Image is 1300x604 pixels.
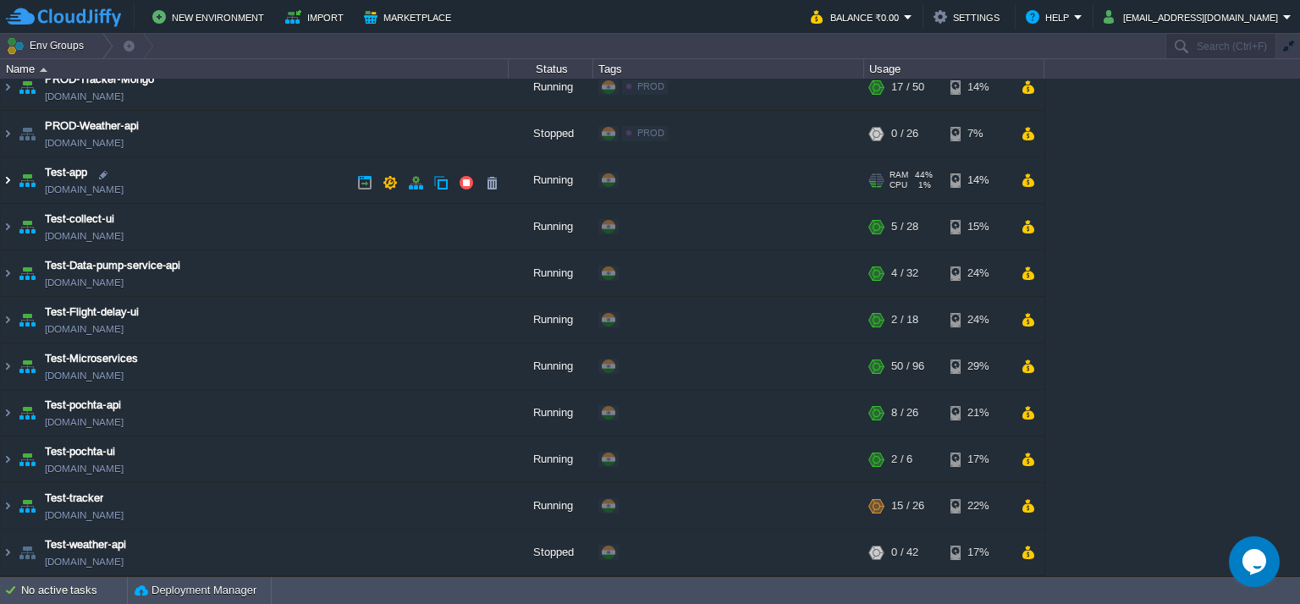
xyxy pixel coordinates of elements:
button: Settings [934,7,1005,27]
div: Running [509,397,593,442]
div: Status [510,59,592,79]
button: New Environment [152,7,269,27]
img: AMDAwAAAACH5BAEAAAAALAAAAAABAAEAAAICRAEAOw== [1,211,14,256]
a: [DOMAIN_NAME] [45,420,124,437]
img: AMDAwAAAACH5BAEAAAAALAAAAAABAAEAAAICRAEAOw== [15,536,39,582]
img: AMDAwAAAACH5BAEAAAAALAAAAAABAAEAAAICRAEAOw== [1,257,14,303]
div: Running [509,304,593,349]
a: Test-tracker [45,497,103,513]
a: PROD-Tracker-Mongo [45,78,154,95]
div: 0 / 26 [891,118,918,163]
img: AMDAwAAAACH5BAEAAAAALAAAAAABAAEAAAICRAEAOw== [15,443,39,489]
img: AMDAwAAAACH5BAEAAAAALAAAAAABAAEAAAICRAEAOw== [1,350,14,396]
img: AMDAwAAAACH5BAEAAAAALAAAAAABAAEAAAICRAEAOw== [15,164,39,210]
div: Name [2,59,508,79]
img: AMDAwAAAACH5BAEAAAAALAAAAAABAAEAAAICRAEAOw== [15,118,39,163]
a: [DOMAIN_NAME] [45,467,124,484]
a: [DOMAIN_NAME] [45,281,124,298]
div: 17 / 50 [891,71,924,117]
img: AMDAwAAAACH5BAEAAAAALAAAAAABAAEAAAICRAEAOw== [15,304,39,349]
div: 17% [950,443,1005,489]
button: Balance ₹0.00 [811,7,904,27]
div: 29% [950,350,1005,396]
a: [DOMAIN_NAME] [45,513,124,530]
div: Running [509,350,593,396]
img: AMDAwAAAACH5BAEAAAAALAAAAAABAAEAAAICRAEAOw== [1,397,14,442]
div: Usage [865,59,1044,79]
span: CPU [890,187,907,197]
span: Test-Data-pump-service-api [45,264,180,281]
div: No active tasks [21,577,127,604]
button: Marketplace [364,7,456,27]
a: [DOMAIN_NAME] [45,327,124,344]
button: Import [285,7,349,27]
div: 21% [950,397,1005,442]
div: 15% [950,211,1005,256]
img: CloudJiffy [6,7,121,28]
span: PROD [637,135,664,145]
span: 1% [914,187,931,197]
img: AMDAwAAAACH5BAEAAAAALAAAAAABAAEAAAICRAEAOw== [1,536,14,582]
a: [DOMAIN_NAME] [45,141,124,158]
div: 5 / 28 [891,211,918,256]
button: Deployment Manager [135,582,256,599]
div: Stopped [509,536,593,582]
a: Test-Flight-delay-ui [45,310,139,327]
a: Test-app [45,171,87,188]
button: Env Groups [6,34,90,58]
a: PROD-Weather-api [45,124,139,141]
button: [EMAIL_ADDRESS][DOMAIN_NAME] [1104,7,1283,27]
div: 0 / 42 [891,536,918,582]
a: [DOMAIN_NAME] [45,234,124,251]
a: Test-pochta-ui [45,450,115,467]
div: 14% [950,164,1005,210]
div: Stopped [509,118,593,163]
img: AMDAwAAAACH5BAEAAAAALAAAAAABAAEAAAICRAEAOw== [1,71,14,117]
img: AMDAwAAAACH5BAEAAAAALAAAAAABAAEAAAICRAEAOw== [1,118,14,163]
iframe: chat widget [1229,536,1283,587]
div: Tags [594,59,863,79]
a: Test-Microservices [45,357,138,374]
div: 24% [950,257,1005,303]
a: [DOMAIN_NAME] [45,560,124,577]
img: AMDAwAAAACH5BAEAAAAALAAAAAABAAEAAAICRAEAOw== [15,490,39,535]
img: AMDAwAAAACH5BAEAAAAALAAAAAABAAEAAAICRAEAOw== [15,71,39,117]
div: 4 / 32 [891,257,918,303]
a: Test-collect-ui [45,217,114,234]
div: Running [509,443,593,489]
div: 2 / 6 [891,443,912,489]
img: AMDAwAAAACH5BAEAAAAALAAAAAABAAEAAAICRAEAOw== [1,304,14,349]
div: Running [509,211,593,256]
img: AMDAwAAAACH5BAEAAAAALAAAAAABAAEAAAICRAEAOw== [15,397,39,442]
img: AMDAwAAAACH5BAEAAAAALAAAAAABAAEAAAICRAEAOw== [15,211,39,256]
a: [DOMAIN_NAME] [45,188,124,205]
span: RAM [890,177,908,187]
img: AMDAwAAAACH5BAEAAAAALAAAAAABAAEAAAICRAEAOw== [1,490,14,535]
div: Running [509,164,593,210]
span: 44% [915,177,933,187]
div: 22% [950,490,1005,535]
div: Running [509,71,593,117]
a: Test-pochta-api [45,404,121,420]
div: Running [509,257,593,303]
div: 2 / 18 [891,304,918,349]
img: AMDAwAAAACH5BAEAAAAALAAAAAABAAEAAAICRAEAOw== [1,164,14,210]
a: [DOMAIN_NAME] [45,374,124,391]
button: Help [1026,7,1074,27]
div: 15 / 26 [891,490,924,535]
span: Test-weather-api [45,543,126,560]
div: 50 / 96 [891,350,924,396]
div: 17% [950,536,1005,582]
a: [DOMAIN_NAME] [45,95,124,112]
div: 8 / 26 [891,397,918,442]
div: 7% [950,118,1005,163]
